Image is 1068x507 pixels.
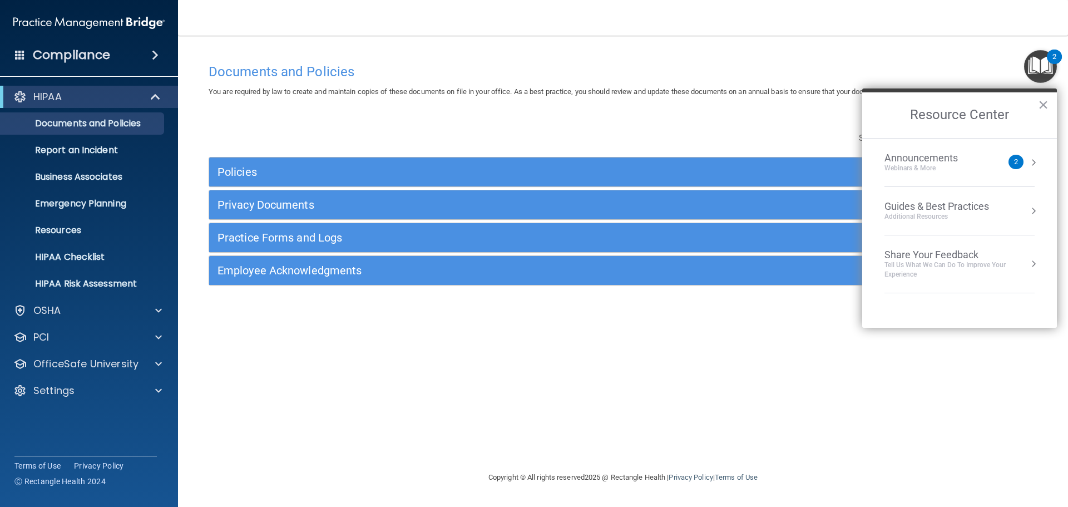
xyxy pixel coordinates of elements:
[13,90,161,104] a: HIPAA
[13,304,162,317] a: OSHA
[74,460,124,471] a: Privacy Policy
[884,260,1035,279] div: Tell Us What We Can Do to Improve Your Experience
[33,331,49,344] p: PCI
[14,460,61,471] a: Terms of Use
[862,88,1057,328] div: Resource Center
[14,476,106,487] span: Ⓒ Rectangle Health 2024
[420,460,826,495] div: Copyright © All rights reserved 2025 @ Rectangle Health | |
[217,199,822,211] h5: Privacy Documents
[7,118,159,129] p: Documents and Policies
[859,133,933,143] span: Search Documents:
[33,90,62,104] p: HIPAA
[217,232,822,244] h5: Practice Forms and Logs
[7,145,159,156] p: Report an Incident
[7,171,159,183] p: Business Associates
[7,198,159,209] p: Emergency Planning
[884,200,989,213] div: Guides & Best Practices
[884,164,980,173] div: Webinars & More
[33,47,110,63] h4: Compliance
[7,278,159,289] p: HIPAA Risk Assessment
[217,163,1029,181] a: Policies
[33,357,139,371] p: OfficeSafe University
[862,92,1057,138] h2: Resource Center
[13,331,162,344] a: PCI
[217,264,822,277] h5: Employee Acknowledgments
[715,473,758,481] a: Terms of Use
[209,87,942,96] span: You are required by law to create and maintain copies of these documents on file in your office. ...
[13,384,162,397] a: Settings
[7,252,159,263] p: HIPAA Checklist
[13,357,162,371] a: OfficeSafe University
[209,65,1037,79] h4: Documents and Policies
[1024,50,1057,83] button: Open Resource Center, 2 new notifications
[7,225,159,236] p: Resources
[884,212,989,221] div: Additional Resources
[884,152,980,164] div: Announcements
[217,166,822,178] h5: Policies
[13,12,165,34] img: PMB logo
[33,384,75,397] p: Settings
[884,249,1035,261] div: Share Your Feedback
[1038,96,1049,114] button: Close
[33,304,61,317] p: OSHA
[217,196,1029,214] a: Privacy Documents
[669,473,713,481] a: Privacy Policy
[217,262,1029,279] a: Employee Acknowledgments
[217,229,1029,247] a: Practice Forms and Logs
[1052,57,1056,71] div: 2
